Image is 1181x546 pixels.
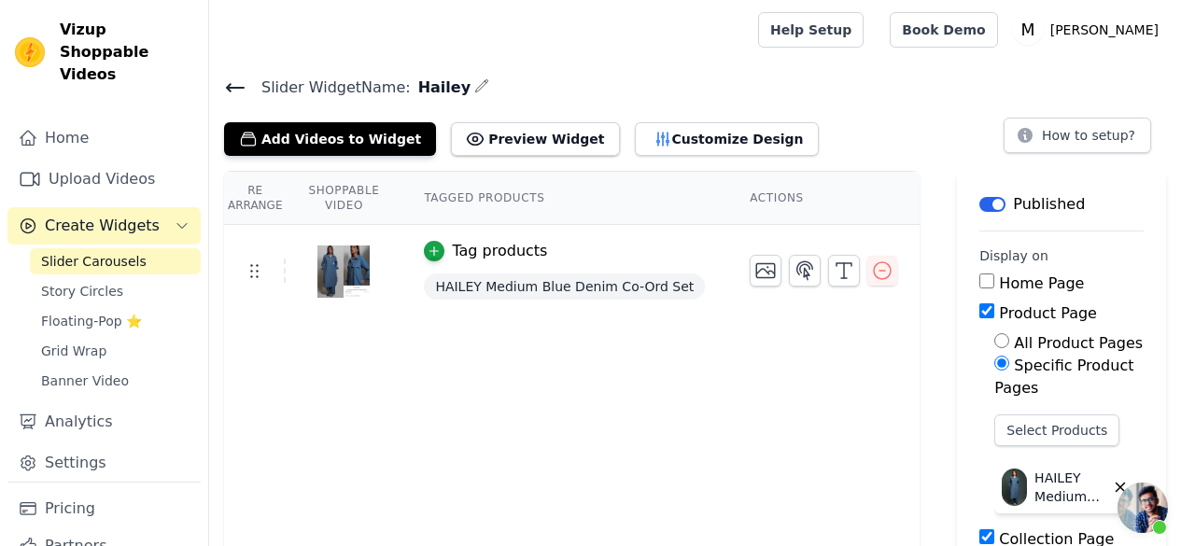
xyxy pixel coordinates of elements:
[401,172,727,225] th: Tagged Products
[224,122,436,156] button: Add Videos to Widget
[750,255,781,287] button: Change Thumbnail
[1014,334,1143,352] label: All Product Pages
[30,338,201,364] a: Grid Wrap
[317,227,370,316] img: vizup-images-9e76.webp
[7,490,201,527] a: Pricing
[60,19,193,86] span: Vizup Shoppable Videos
[758,12,864,48] a: Help Setup
[474,75,489,100] div: Edit Name
[1104,471,1136,503] button: Delete widget
[979,246,1048,265] legend: Display on
[727,172,920,225] th: Actions
[424,240,547,262] button: Tag products
[7,207,201,245] button: Create Widgets
[994,414,1119,446] button: Select Products
[994,357,1133,397] label: Specific Product Pages
[1043,13,1166,47] p: [PERSON_NAME]
[41,252,147,271] span: Slider Carousels
[1034,469,1104,506] p: HAILEY Medium Blue Denim Co-Ord Set
[7,119,201,157] a: Home
[1013,193,1085,216] p: Published
[41,312,142,330] span: Floating-Pop ⭐
[890,12,997,48] a: Book Demo
[30,278,201,304] a: Story Circles
[41,282,123,301] span: Story Circles
[286,172,401,225] th: Shoppable Video
[224,172,286,225] th: Re Arrange
[7,444,201,482] a: Settings
[41,371,129,390] span: Banner Video
[30,308,201,334] a: Floating-Pop ⭐
[999,274,1084,292] label: Home Page
[1013,13,1166,47] button: M [PERSON_NAME]
[451,122,619,156] button: Preview Widget
[246,77,411,99] span: Slider Widget Name:
[452,240,547,262] div: Tag products
[7,161,201,198] a: Upload Videos
[7,403,201,441] a: Analytics
[30,248,201,274] a: Slider Carousels
[424,273,705,300] span: HAILEY Medium Blue Denim Co-Ord Set
[1004,118,1151,153] button: How to setup?
[635,122,819,156] button: Customize Design
[1020,21,1034,39] text: M
[411,77,471,99] span: Hailey
[30,368,201,394] a: Banner Video
[45,215,160,237] span: Create Widgets
[41,342,106,360] span: Grid Wrap
[999,304,1097,322] label: Product Page
[1002,469,1027,506] img: HAILEY Medium Blue Denim Co-Ord Set
[1118,483,1168,533] div: Open chat
[1004,131,1151,148] a: How to setup?
[15,37,45,67] img: Vizup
